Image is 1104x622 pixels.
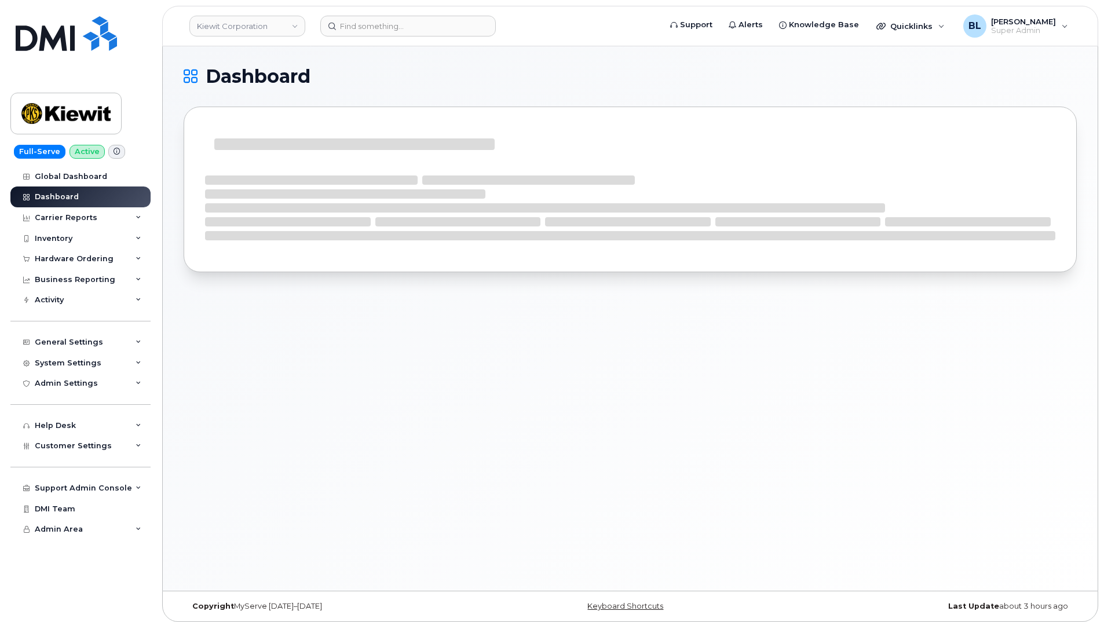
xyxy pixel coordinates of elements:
span: Dashboard [206,68,310,85]
div: about 3 hours ago [779,602,1077,611]
strong: Last Update [948,602,999,610]
a: Keyboard Shortcuts [587,602,663,610]
strong: Copyright [192,602,234,610]
div: MyServe [DATE]–[DATE] [184,602,481,611]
